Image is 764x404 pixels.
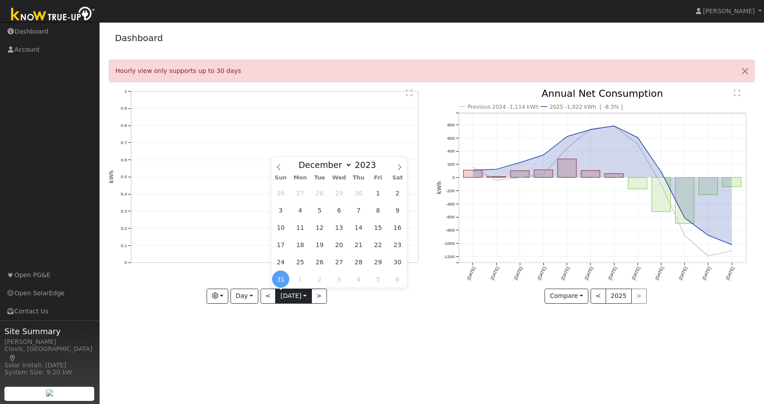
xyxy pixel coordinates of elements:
span: January 6, 2024 [389,271,406,288]
span: January 2, 2024 [311,271,328,288]
text: 0.3 [121,209,127,213]
div: Hourly view only supports up to 30 days [109,60,755,82]
rect: onclick="" [534,170,553,177]
text: 400 [447,149,455,153]
rect: onclick="" [463,170,482,177]
rect: onclick="" [511,171,530,177]
span: December 31, 2023 [272,271,289,288]
text: [DATE] [537,266,547,280]
text: [DATE] [513,266,523,280]
circle: onclick="" [706,254,710,258]
span: Sat [388,175,407,181]
span: December 18, 2023 [292,236,309,253]
button: [DATE] [275,289,311,304]
span: January 3, 2024 [330,271,348,288]
text: 0 [452,175,455,180]
rect: onclick="" [581,171,600,178]
span: December 29, 2023 [369,253,387,271]
span: December 7, 2023 [350,202,367,219]
span: December 21, 2023 [350,236,367,253]
text: kWh [108,170,115,183]
a: Map [9,354,17,362]
img: retrieve [46,389,53,396]
span: December 14, 2023 [350,219,367,236]
span: Site Summary [4,325,95,337]
span: Thu [349,175,369,181]
text: [DATE] [678,266,688,280]
circle: onclick="" [471,168,475,172]
span: December 5, 2023 [311,202,328,219]
text: -400 [446,201,455,206]
text: 0.2 [121,226,127,231]
text: 200 [447,162,455,167]
span: November 28, 2023 [311,184,328,202]
span: December 19, 2023 [311,236,328,253]
text: 0.4 [121,191,127,196]
circle: onclick="" [518,176,522,179]
circle: onclick="" [730,243,733,247]
rect: onclick="" [652,177,671,212]
span: [PERSON_NAME] [703,8,755,15]
circle: onclick="" [495,179,498,182]
text: 0.7 [121,140,127,145]
rect: onclick="" [557,159,576,177]
span: December 2, 2023 [389,184,406,202]
circle: onclick="" [471,165,475,169]
text: -1000 [443,241,455,246]
span: November 26, 2023 [272,184,289,202]
span: January 5, 2024 [369,271,387,288]
span: Mon [291,175,310,181]
circle: onclick="" [636,136,639,139]
circle: onclick="" [589,127,592,130]
span: December 17, 2023 [272,236,289,253]
button: < [591,289,606,304]
text: [DATE] [631,266,641,280]
input: Year [352,160,384,170]
circle: onclick="" [565,134,569,138]
a: Dashboard [115,33,163,43]
circle: onclick="" [495,168,498,171]
span: December 30, 2023 [389,253,406,271]
text: 600 [447,135,455,140]
text: [DATE] [560,266,570,280]
circle: onclick="" [660,182,663,186]
div: System Size: 9.20 kW [4,368,95,377]
rect: onclick="" [722,177,741,187]
text:  [734,89,740,96]
text: 0 [124,260,127,265]
text: 800 [447,122,455,127]
text: Annual Net Consumption [541,88,663,99]
span: December 10, 2023 [272,219,289,236]
text: 0.9 [121,106,127,111]
text: kWh [436,181,442,194]
rect: onclick="" [605,173,624,177]
button: > [311,289,327,304]
span: December 6, 2023 [330,202,348,219]
span: December 11, 2023 [292,219,309,236]
span: Fri [369,175,388,181]
div: [PERSON_NAME] [4,337,95,347]
span: December 12, 2023 [311,219,328,236]
button: Compare [545,289,588,304]
circle: onclick="" [636,142,639,145]
span: December 3, 2023 [272,202,289,219]
text: 0.5 [121,174,127,179]
span: December 27, 2023 [330,253,348,271]
span: Tue [310,175,330,181]
button: Close [736,60,754,82]
circle: onclick="" [541,153,545,156]
button: Day [230,289,258,304]
span: December 23, 2023 [389,236,406,253]
span: December 9, 2023 [389,202,406,219]
circle: onclick="" [612,124,616,127]
text: [DATE] [584,266,594,280]
text: -200 [446,188,455,193]
span: December 20, 2023 [330,236,348,253]
circle: onclick="" [660,170,663,173]
span: December 4, 2023 [292,202,309,219]
circle: onclick="" [589,128,592,131]
circle: onclick="" [706,233,710,237]
text: Previous 2024 -1,114 kWh [468,104,539,110]
button: < [261,289,276,304]
span: January 1, 2024 [292,271,309,288]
